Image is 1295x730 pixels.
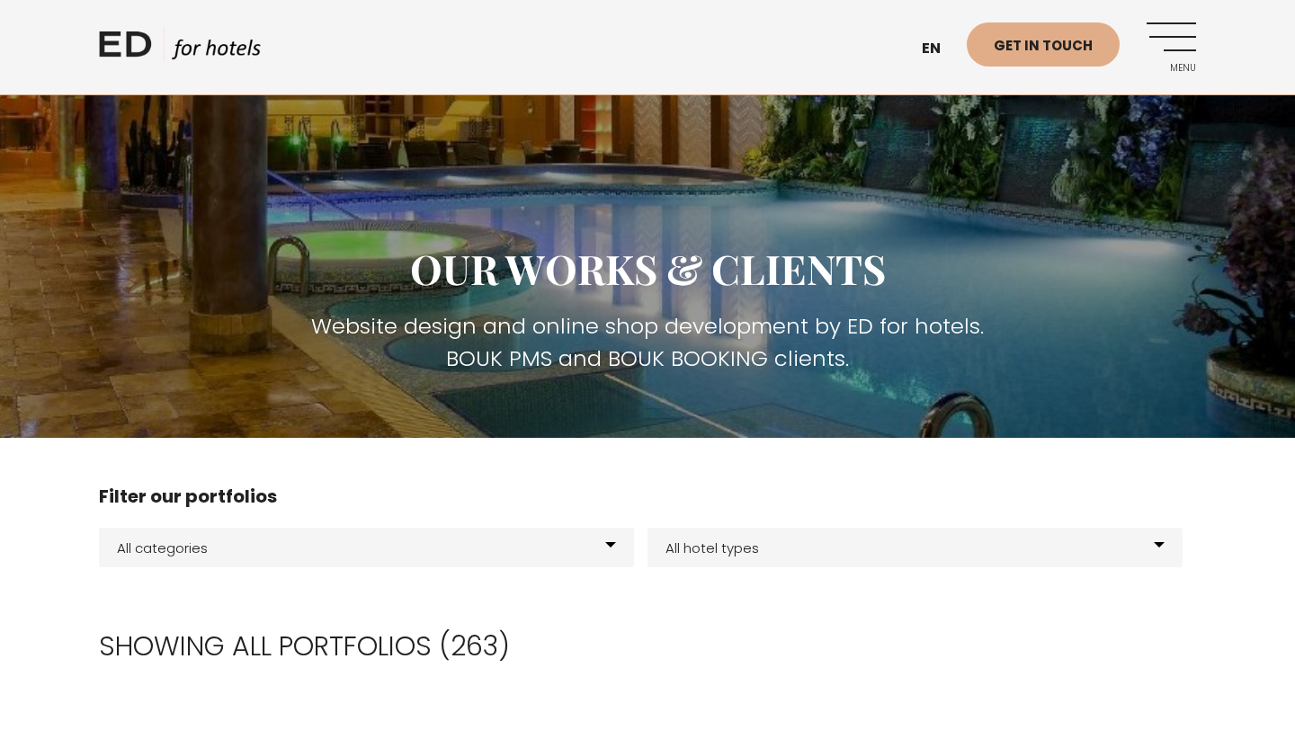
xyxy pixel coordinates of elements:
a: Get in touch [967,22,1120,67]
h3: Website design and online shop development by ED for hotels. BOUK PMS and BOUK BOOKING clients. [99,310,1196,375]
a: ED HOTELS [99,27,261,72]
h4: Filter our portfolios [99,483,1196,510]
span: Our works & clients [410,241,886,295]
a: en [913,27,967,71]
h2: Showing all portfolios (263) [99,630,1196,663]
a: Menu [1147,22,1196,72]
span: Menu [1147,63,1196,74]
